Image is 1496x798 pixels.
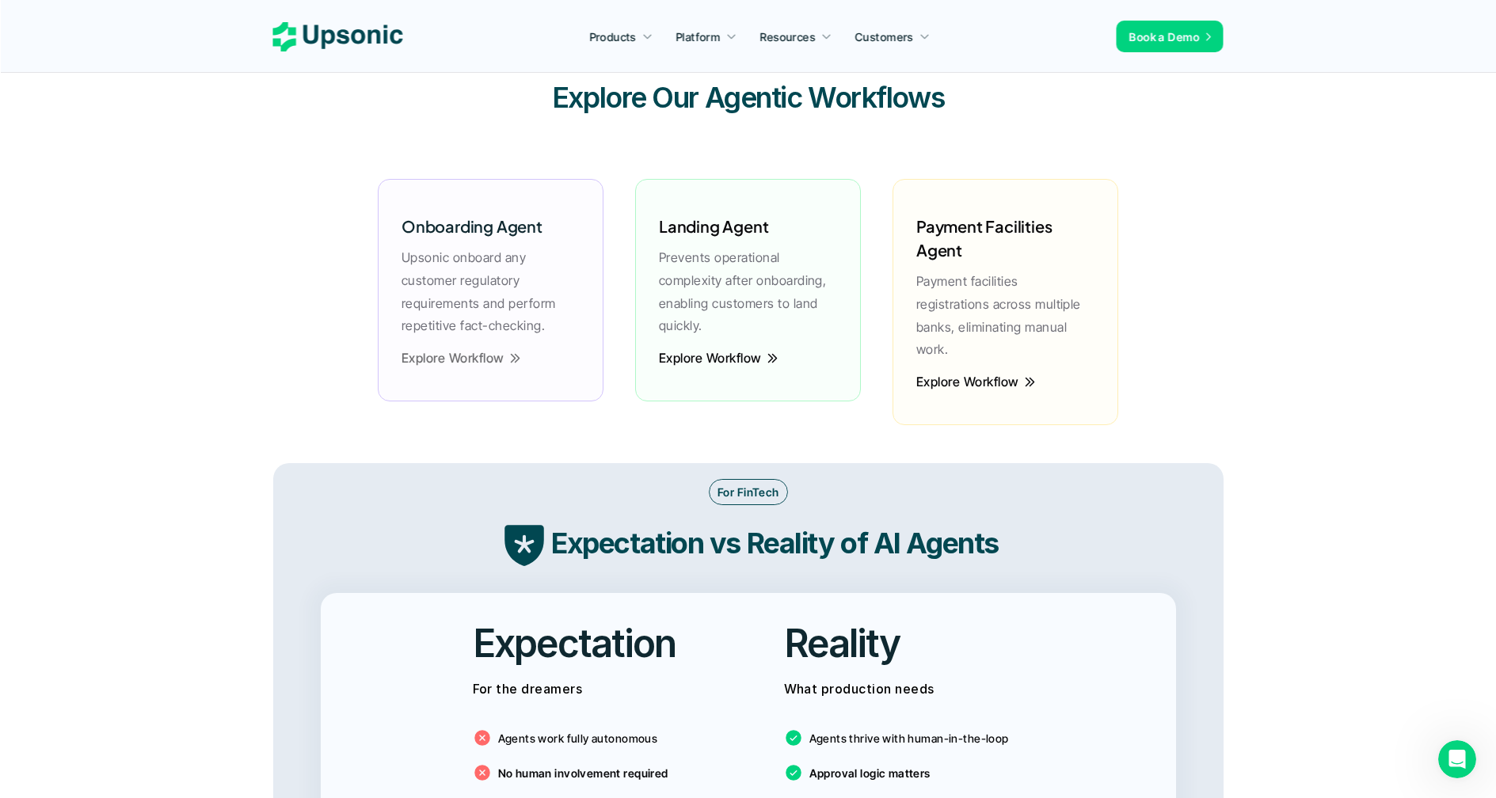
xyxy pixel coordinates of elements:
[916,380,1019,384] p: Explore Workflow
[916,270,1094,361] p: Payment facilities registrations across multiple banks, eliminating manual work.
[659,356,762,360] p: Explore Workflow
[473,678,713,701] p: For the dreamers
[551,526,999,560] strong: Expectation vs Reality of AI Agents
[855,28,914,45] p: Customers
[1117,21,1224,52] a: Book a Demo
[784,678,1024,701] p: What production needs
[1129,28,1200,45] p: Book a Demo
[473,617,676,670] h2: Expectation
[916,215,1094,262] h6: Payment Facilities Agent
[402,246,580,337] p: Upsonic onboard any customer regulatory requirements and perform repetitive fact-checking.
[589,28,636,45] p: Products
[809,765,931,781] p: Approval logic matters
[580,22,662,51] a: Products
[402,356,504,360] p: Explore Workflow
[659,246,837,337] p: Prevents operational complexity after onboarding, enabling customers to land quickly.
[498,765,668,781] p: No human involvement required
[718,484,779,500] p: For FinTech
[659,215,768,238] h6: Landing Agent
[402,215,542,238] h6: Onboarding Agent
[511,78,986,117] h3: Explore Our Agentic Workflows
[1438,740,1476,778] iframe: Intercom live chat
[784,617,900,670] h2: Reality
[498,730,658,747] p: Agents work fully autonomous
[760,28,816,45] p: Resources
[809,730,1009,747] p: Agents thrive with human-in-the-loop
[676,28,720,45] p: Platform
